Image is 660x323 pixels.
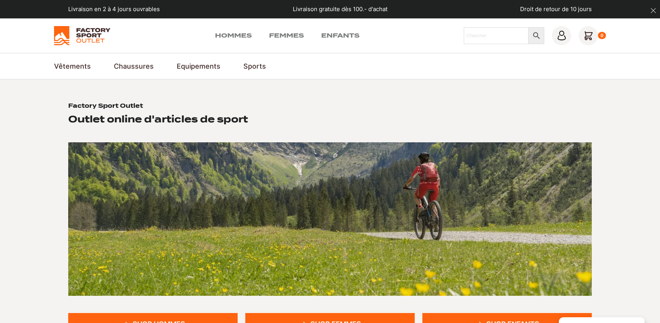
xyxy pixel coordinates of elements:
p: Livraison gratuite dès 100.- d'achat [293,5,387,14]
a: Femmes [269,31,304,40]
input: Chercher [464,27,529,44]
a: Chaussures [114,61,154,71]
a: Enfants [321,31,360,40]
p: Droit de retour de 10 jours [520,5,592,14]
h2: Outlet online d'articles de sport [68,113,248,125]
a: Sports [243,61,266,71]
button: dismiss [647,4,660,17]
a: Vêtements [54,61,91,71]
a: Equipements [177,61,220,71]
p: Livraison en 2 à 4 jours ouvrables [68,5,160,14]
img: Factory Sport Outlet [54,26,110,45]
h1: Factory Sport Outlet [68,102,143,110]
div: 0 [598,32,606,40]
a: Hommes [215,31,252,40]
